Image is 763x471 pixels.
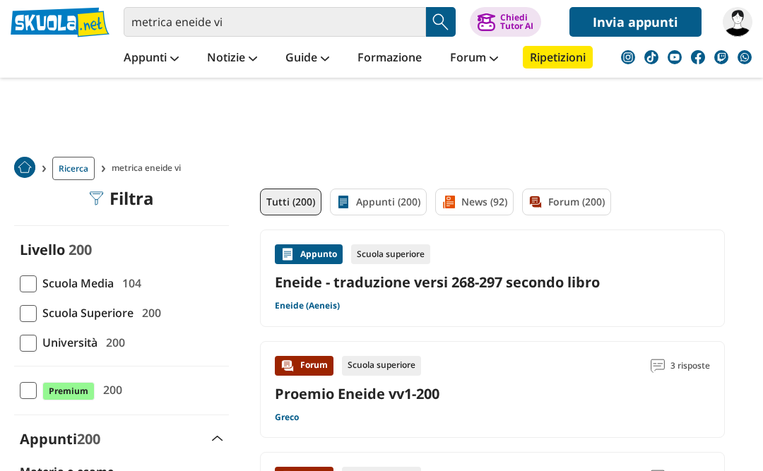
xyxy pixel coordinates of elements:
[42,382,95,400] span: Premium
[136,304,161,322] span: 200
[282,46,333,71] a: Guide
[723,7,752,37] img: charly.buba
[275,244,343,264] div: Appunto
[351,244,430,264] div: Scuola superiore
[470,7,541,37] button: ChiediTutor AI
[651,359,665,373] img: Commenti lettura
[117,274,141,292] span: 104
[14,157,35,178] img: Home
[90,189,154,208] div: Filtra
[260,189,321,215] a: Tutti (200)
[280,359,295,373] img: Forum contenuto
[120,46,182,71] a: Appunti
[668,50,682,64] img: youtube
[275,384,439,403] a: Proemio Eneide vv1-200
[203,46,261,71] a: Notizie
[621,50,635,64] img: instagram
[90,191,104,205] img: Filtra filtri mobile
[691,50,705,64] img: facebook
[435,189,514,215] a: News (92)
[37,333,97,352] span: Università
[522,189,611,215] a: Forum (200)
[426,7,456,37] button: Search Button
[446,46,502,71] a: Forum
[52,157,95,180] a: Ricerca
[644,50,658,64] img: tiktok
[430,11,451,32] img: Cerca appunti, riassunti o versioni
[37,274,114,292] span: Scuola Media
[212,436,223,441] img: Apri e chiudi sezione
[69,240,92,259] span: 200
[37,304,134,322] span: Scuola Superiore
[275,273,710,292] a: Eneide - traduzione versi 268-297 secondo libro
[100,333,125,352] span: 200
[275,412,299,423] a: Greco
[20,240,65,259] label: Livello
[569,7,702,37] a: Invia appunti
[523,46,593,68] a: Ripetizioni
[342,356,421,376] div: Scuola superiore
[528,195,543,209] img: Forum filtro contenuto
[354,46,425,71] a: Formazione
[275,300,340,311] a: Eneide (Aeneis)
[330,189,427,215] a: Appunti (200)
[670,356,710,376] span: 3 risposte
[442,195,456,209] img: News filtro contenuto
[275,356,333,376] div: Forum
[77,429,100,448] span: 200
[500,13,533,30] div: Chiedi Tutor AI
[280,247,295,261] img: Appunti contenuto
[20,429,100,448] label: Appunti
[112,157,187,180] span: metrica eneide vi
[14,157,35,180] a: Home
[336,195,350,209] img: Appunti filtro contenuto
[738,50,752,64] img: WhatsApp
[97,381,122,399] span: 200
[714,50,728,64] img: twitch
[124,7,426,37] input: Cerca appunti, riassunti o versioni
